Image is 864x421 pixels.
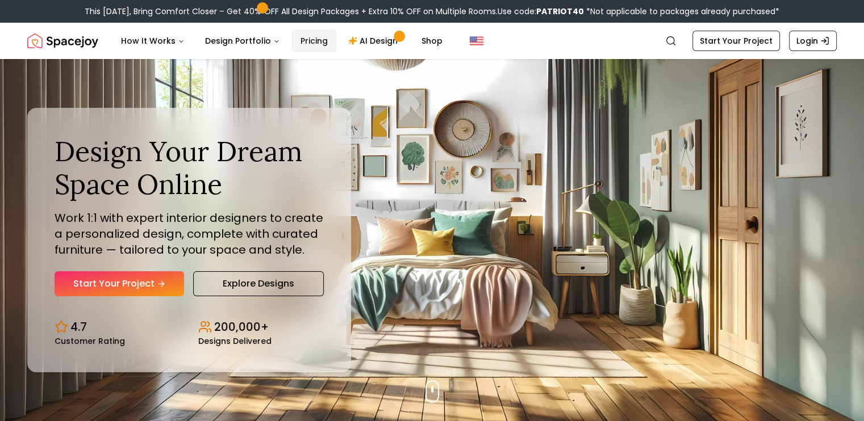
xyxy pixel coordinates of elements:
nav: Global [27,23,837,59]
a: Pricing [291,30,337,52]
span: Use code: [498,6,584,17]
div: Design stats [55,310,324,345]
button: How It Works [112,30,194,52]
img: Spacejoy Logo [27,30,98,52]
div: This [DATE], Bring Comfort Closer – Get 40% OFF All Design Packages + Extra 10% OFF on Multiple R... [85,6,779,17]
a: Shop [412,30,452,52]
small: Customer Rating [55,337,125,345]
span: *Not applicable to packages already purchased* [584,6,779,17]
button: Design Portfolio [196,30,289,52]
p: 200,000+ [214,319,269,335]
nav: Main [112,30,452,52]
img: United States [470,34,483,48]
a: Spacejoy [27,30,98,52]
a: Start Your Project [692,31,780,51]
a: Start Your Project [55,271,184,296]
a: Login [789,31,837,51]
b: PATRIOT40 [536,6,584,17]
p: Work 1:1 with expert interior designers to create a personalized design, complete with curated fu... [55,210,324,258]
a: Explore Designs [193,271,324,296]
h1: Design Your Dream Space Online [55,135,324,200]
a: AI Design [339,30,410,52]
small: Designs Delivered [198,337,272,345]
p: 4.7 [70,319,87,335]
